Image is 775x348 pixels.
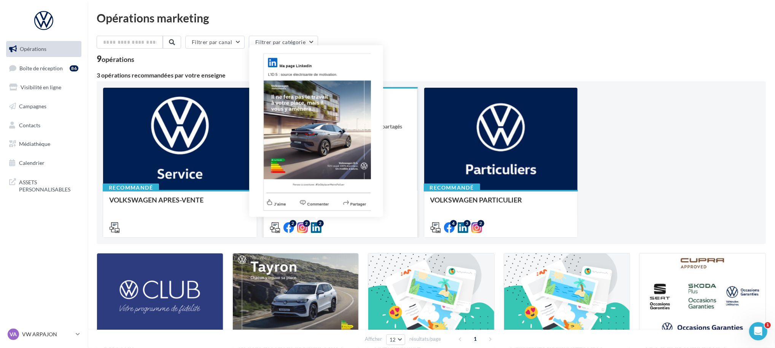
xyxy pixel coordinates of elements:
[464,220,471,227] div: 3
[270,101,342,109] span: VW PROFESSIONNELS
[19,103,46,109] span: Campagnes
[19,160,45,166] span: Calendrier
[5,174,83,196] a: ASSETS PERSONNALISABLES
[109,196,204,204] span: VOLKSWAGEN APRES-VENTE
[317,220,324,227] div: 2
[5,98,83,114] a: Campagnes
[6,327,81,342] a: VA VW ARPAJON
[263,88,320,96] div: Recommandé
[10,331,17,338] span: VA
[5,60,83,76] a: Boîte de réception86
[5,155,83,171] a: Calendrier
[185,36,245,49] button: Filtrer par canal
[765,322,771,328] span: 1
[19,177,78,193] span: ASSETS PERSONNALISABLES
[365,335,382,343] span: Afficher
[290,220,296,227] div: 2
[97,12,766,24] div: Opérations marketing
[5,117,83,133] a: Contacts
[21,84,61,90] span: Visibilité en ligne
[20,46,46,52] span: Opérations
[390,337,396,343] span: 12
[749,322,767,340] iframe: Intercom live chat
[249,36,318,49] button: Filtrer par catégorie
[424,183,480,192] div: Recommandé
[103,183,159,192] div: Recommandé
[19,122,40,128] span: Contacts
[5,79,83,95] a: Visibilité en ligne
[70,65,78,71] div: 86
[430,196,522,204] span: VOLKSWAGEN PARTICULIER
[450,220,457,227] div: 4
[102,56,134,63] div: opérations
[477,220,484,227] div: 2
[5,41,83,57] a: Opérations
[97,55,134,63] div: 9
[5,136,83,152] a: Médiathèque
[97,72,766,78] div: 3 opérations recommandées par votre enseigne
[270,115,411,138] div: Retrouver les supports pour le VW Pro via la "Médiathèque" (en haut à droite) et cliquez sur "par...
[22,331,73,338] p: VW ARPAJON
[303,220,310,227] div: 2
[469,333,481,345] span: 1
[409,335,441,343] span: résultats/page
[19,141,50,147] span: Médiathèque
[19,65,63,71] span: Boîte de réception
[386,334,406,345] button: 12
